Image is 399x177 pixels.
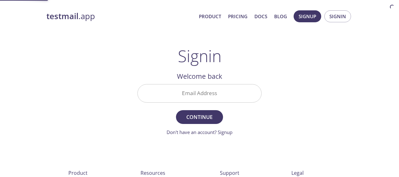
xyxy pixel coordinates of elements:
[228,12,247,20] a: Pricing
[299,12,316,20] span: Signup
[68,169,88,176] span: Product
[254,12,267,20] a: Docs
[220,169,239,176] span: Support
[141,169,165,176] span: Resources
[167,129,232,135] a: Don't have an account? Signup
[291,169,304,176] span: Legal
[46,11,78,22] strong: testmail
[183,113,216,121] span: Continue
[178,46,221,65] h1: Signin
[324,10,351,22] button: Signin
[137,71,262,82] h2: Welcome back
[274,12,287,20] a: Blog
[46,11,194,22] a: testmail.app
[294,10,321,22] button: Signup
[176,110,223,124] button: Continue
[329,12,346,20] span: Signin
[199,12,221,20] a: Product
